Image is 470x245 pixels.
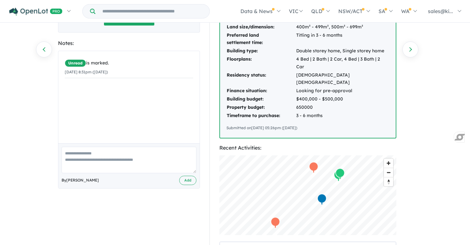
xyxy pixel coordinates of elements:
button: Reset bearing to north [384,177,393,186]
div: Map marker [271,217,280,229]
button: Add [179,176,196,185]
div: Map marker [334,170,343,182]
td: Timeframe to purchase: [226,112,296,120]
td: Preferred land settlement time: [226,31,296,47]
div: Map marker [309,162,319,174]
span: sales@ki... [428,8,453,14]
small: [DATE] 8:31pm ([DATE]) [65,70,108,74]
div: Recent Activities: [219,144,396,152]
td: Building budget: [226,95,296,103]
td: Double storey home, Single storey home [296,47,389,55]
td: Titling in 3 - 6 months [296,31,389,47]
img: Openlot PRO Logo White [9,8,62,16]
td: Building type: [226,47,296,55]
input: Try estate name, suburb, builder or developer [97,4,208,18]
td: Land size/dimension: [226,23,296,31]
td: 650000 [296,103,389,112]
td: [DEMOGRAPHIC_DATA] [DEMOGRAPHIC_DATA] [296,71,389,87]
td: 4 Bed | 2 Bath | 2 Car, 4 Bed | 3 Bath | 2 Car [296,55,389,71]
td: 400m² - 499m², 500m² - 699m² [296,23,389,31]
div: Map marker [317,194,327,205]
td: Looking for pre-approval [296,87,389,95]
button: Zoom in [384,159,393,168]
td: Property budget: [226,103,296,112]
td: Residency status: [226,71,296,87]
button: Zoom out [384,168,393,177]
td: Finance situation: [226,87,296,95]
canvas: Map [219,155,396,235]
div: Notes: [58,39,200,48]
div: Submitted on [DATE] 05:26pm ([DATE]) [226,125,389,131]
span: Unread [65,59,86,67]
td: $400,000 - $500,000 [296,95,389,103]
td: 3 - 6 months [296,112,389,120]
div: Map marker [335,168,345,180]
span: By [PERSON_NAME] [62,177,99,183]
td: Floorplans: [226,55,296,71]
div: is marked. [65,59,193,67]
